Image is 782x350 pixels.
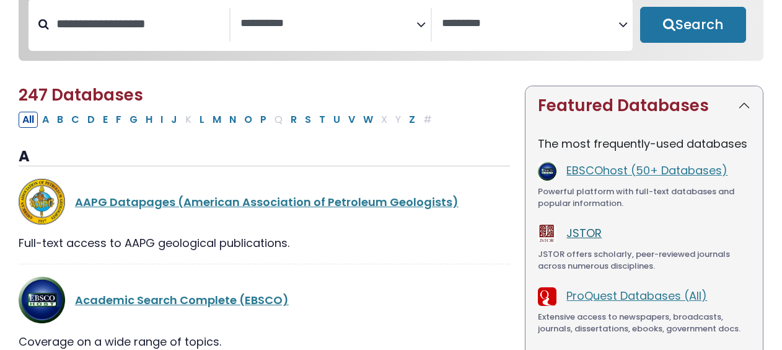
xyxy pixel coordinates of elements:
h3: A [19,148,510,166]
textarea: Search [442,17,618,30]
div: JSTOR offers scholarly, peer-reviewed journals across numerous disciplines. [538,248,750,272]
button: Featured Databases [525,86,763,125]
button: Filter Results T [315,112,329,128]
button: All [19,112,38,128]
div: Alpha-list to filter by first letter of database name [19,111,437,127]
div: Full-text access to AAPG geological publications. [19,235,510,251]
button: Filter Results W [359,112,377,128]
div: Extensive access to newspapers, broadcasts, journals, dissertations, ebooks, government docs. [538,311,750,335]
a: ProQuest Databases (All) [566,288,707,303]
button: Filter Results U [330,112,344,128]
p: The most frequently-used databases [538,135,750,152]
button: Filter Results L [196,112,208,128]
textarea: Search [240,17,417,30]
button: Filter Results B [53,112,67,128]
a: JSTOR [566,225,602,241]
a: AAPG Datapages (American Association of Petroleum Geologists) [75,194,459,210]
button: Filter Results I [157,112,167,128]
button: Filter Results G [126,112,141,128]
div: Powerful platform with full-text databases and popular information. [538,186,750,210]
button: Filter Results V [345,112,359,128]
span: 247 Databases [19,84,143,106]
button: Filter Results E [99,112,112,128]
a: Academic Search Complete (EBSCO) [75,292,289,308]
div: Coverage on a wide range of topics. [19,333,510,350]
button: Filter Results D [84,112,99,128]
button: Filter Results J [167,112,181,128]
button: Filter Results M [209,112,225,128]
button: Filter Results R [287,112,301,128]
button: Filter Results P [257,112,270,128]
button: Filter Results A [38,112,53,128]
button: Filter Results O [240,112,256,128]
input: Search database by title or keyword [49,14,229,34]
a: EBSCOhost (50+ Databases) [566,163,727,178]
button: Submit for Search Results [640,7,746,43]
button: Filter Results Z [405,112,419,128]
button: Filter Results F [112,112,125,128]
button: Filter Results C [68,112,83,128]
button: Filter Results S [301,112,315,128]
button: Filter Results H [142,112,156,128]
button: Filter Results N [226,112,240,128]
